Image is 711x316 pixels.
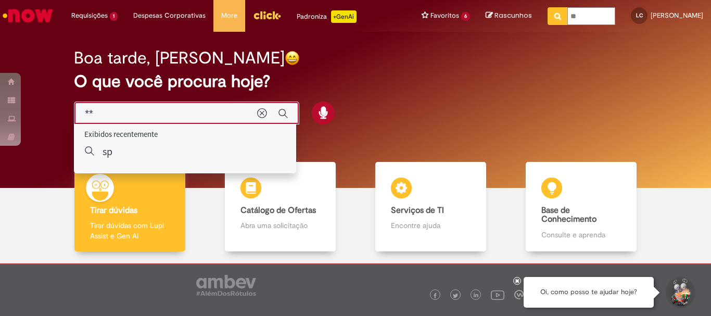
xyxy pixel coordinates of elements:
button: Iniciar Conversa de Suporte [664,277,695,308]
img: click_logo_yellow_360x200.png [253,7,281,23]
a: Tirar dúvidas Tirar dúvidas com Lupi Assist e Gen Ai [55,162,205,252]
span: 6 [461,12,470,21]
img: logo_footer_facebook.png [433,293,438,298]
a: Rascunhos [486,11,532,21]
img: logo_footer_workplace.png [514,290,524,299]
p: +GenAi [331,10,357,23]
span: More [221,10,237,21]
div: Padroniza [297,10,357,23]
h2: Boa tarde, [PERSON_NAME] [74,49,285,67]
div: Oi, como posso te ajudar hoje? [524,277,654,308]
span: 1 [110,12,118,21]
img: logo_footer_linkedin.png [474,293,479,299]
span: Requisições [71,10,108,21]
b: Base de Conhecimento [541,205,596,225]
span: Despesas Corporativas [133,10,206,21]
img: logo_footer_ambev_rotulo_gray.png [196,275,256,296]
span: Favoritos [430,10,459,21]
p: Tirar dúvidas com Lupi Assist e Gen Ai [90,220,169,241]
p: Abra uma solicitação [240,220,320,231]
span: Rascunhos [494,10,532,20]
span: LC [636,12,643,19]
h2: O que você procura hoje? [74,72,637,91]
img: logo_footer_twitter.png [453,293,458,298]
img: ServiceNow [1,5,55,26]
button: Pesquisar [548,7,568,25]
b: Tirar dúvidas [90,205,137,216]
b: Catálogo de Ofertas [240,205,316,216]
img: happy-face.png [285,50,300,66]
p: Encontre ajuda [391,220,470,231]
b: Serviços de TI [391,205,444,216]
span: [PERSON_NAME] [651,11,703,20]
p: Consulte e aprenda [541,230,620,240]
a: Base de Conhecimento Consulte e aprenda [506,162,656,252]
img: logo_footer_youtube.png [491,288,504,301]
a: Serviços de TI Encontre ajuda [355,162,506,252]
a: Catálogo de Ofertas Abra uma solicitação [205,162,355,252]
